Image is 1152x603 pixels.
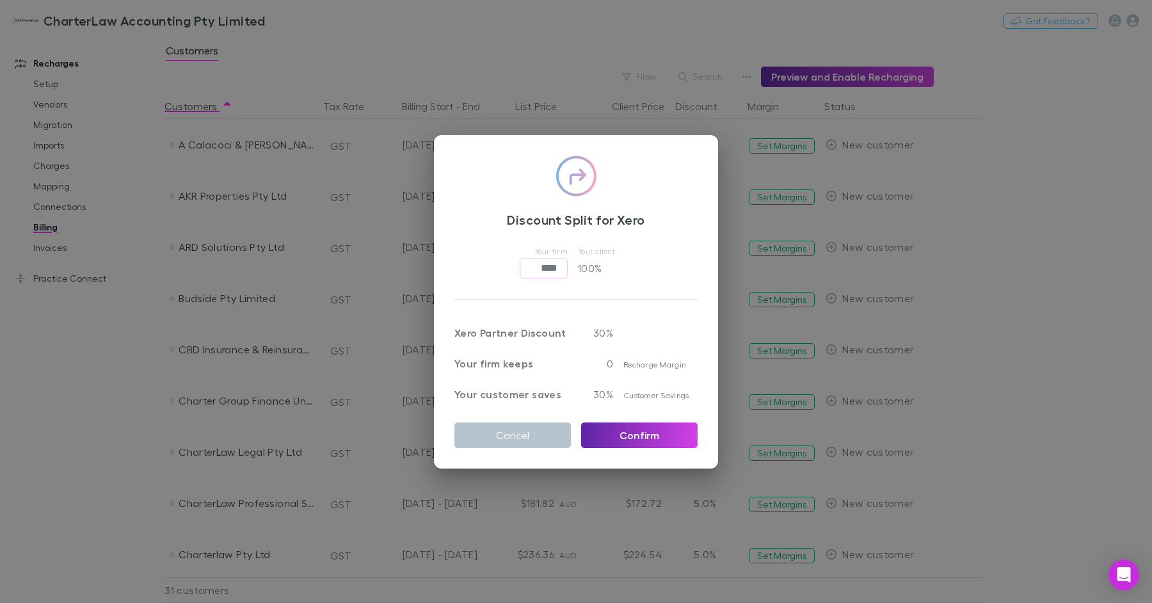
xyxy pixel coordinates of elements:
img: checkmark [556,156,596,197]
span: Customer Savings [623,390,689,400]
span: Your firm [535,246,568,256]
p: 30 % [581,325,613,341]
p: 0 [581,356,613,371]
p: Xero Partner Discount [454,325,571,341]
p: Your firm keeps [454,356,571,371]
span: Your client [578,246,615,256]
button: Confirm [581,422,698,448]
p: 100 % [578,258,629,278]
p: 30% [581,387,613,402]
div: Open Intercom Messenger [1108,559,1139,590]
span: Recharge Margin [623,360,686,369]
button: Cancel [454,422,571,448]
h3: Discount Split for Xero [454,212,698,227]
p: Your customer saves [454,387,571,402]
